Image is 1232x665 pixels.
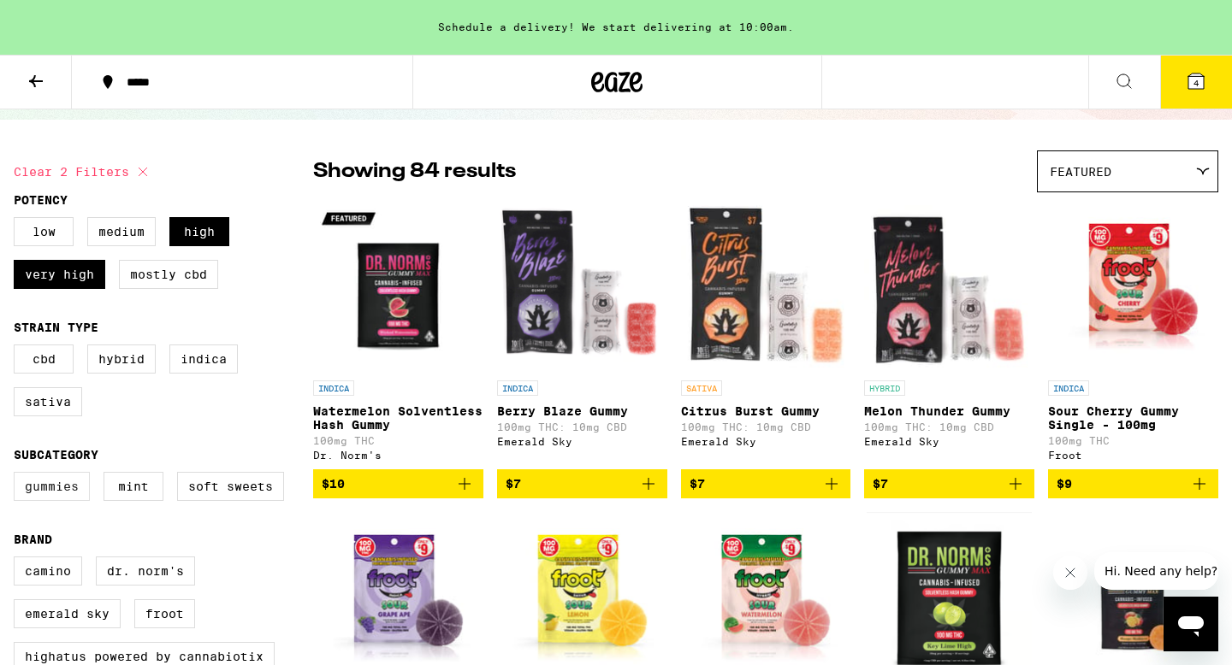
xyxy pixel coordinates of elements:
[1050,165,1111,179] span: Featured
[864,380,905,396] p: HYBRID
[313,404,483,432] p: Watermelon Solventless Hash Gummy
[1164,597,1218,651] iframe: Button to launch messaging window
[14,193,68,207] legend: Potency
[177,472,284,501] label: Soft Sweets
[313,157,516,186] p: Showing 84 results
[497,404,667,418] p: Berry Blaze Gummy
[104,472,163,501] label: Mint
[497,201,667,469] a: Open page for Berry Blaze Gummy from Emerald Sky
[96,556,195,586] label: Dr. Norm's
[690,477,705,491] span: $7
[1048,201,1218,372] img: Froot - Sour Cherry Gummy Single - 100mg
[864,469,1034,498] button: Add to bag
[313,201,483,372] img: Dr. Norm's - Watermelon Solventless Hash Gummy
[313,380,354,396] p: INDICA
[14,260,105,289] label: Very High
[506,477,521,491] span: $7
[322,477,345,491] span: $10
[1048,469,1218,498] button: Add to bag
[14,533,52,546] legend: Brand
[497,201,667,372] img: Emerald Sky - Berry Blaze Gummy
[14,599,121,628] label: Emerald Sky
[497,436,667,447] div: Emerald Sky
[14,321,98,334] legend: Strain Type
[119,260,218,289] label: Mostly CBD
[14,556,82,586] label: Camino
[14,448,98,462] legend: Subcategory
[1094,552,1218,590] iframe: Message from company
[681,380,722,396] p: SATIVA
[864,436,1034,447] div: Emerald Sky
[497,469,667,498] button: Add to bag
[864,404,1034,418] p: Melon Thunder Gummy
[1048,380,1089,396] p: INDICA
[14,472,90,501] label: Gummies
[864,201,1034,372] img: Emerald Sky - Melon Thunder Gummy
[1193,78,1199,88] span: 4
[1057,477,1072,491] span: $9
[497,421,667,433] p: 100mg THC: 10mg CBD
[681,201,851,372] img: Emerald Sky - Citrus Burst Gummy
[681,421,851,433] p: 100mg THC: 10mg CBD
[134,599,195,628] label: Froot
[497,380,538,396] p: INDICA
[313,201,483,469] a: Open page for Watermelon Solventless Hash Gummy from Dr. Norm's
[1053,556,1087,590] iframe: Close message
[87,217,156,246] label: Medium
[14,344,74,374] label: CBD
[313,450,483,461] div: Dr. Norm's
[864,421,1034,433] p: 100mg THC: 10mg CBD
[169,217,229,246] label: High
[1160,56,1232,109] button: 4
[681,436,851,447] div: Emerald Sky
[1048,201,1218,469] a: Open page for Sour Cherry Gummy Single - 100mg from Froot
[864,201,1034,469] a: Open page for Melon Thunder Gummy from Emerald Sky
[681,404,851,418] p: Citrus Burst Gummy
[14,150,153,193] button: Clear 2 filters
[169,344,238,374] label: Indica
[87,344,156,374] label: Hybrid
[313,469,483,498] button: Add to bag
[681,469,851,498] button: Add to bag
[1048,404,1218,432] p: Sour Cherry Gummy Single - 100mg
[1048,450,1218,461] div: Froot
[1048,435,1218,446] p: 100mg THC
[313,435,483,446] p: 100mg THC
[14,217,74,246] label: Low
[14,387,82,416] label: Sativa
[873,477,888,491] span: $7
[681,201,851,469] a: Open page for Citrus Burst Gummy from Emerald Sky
